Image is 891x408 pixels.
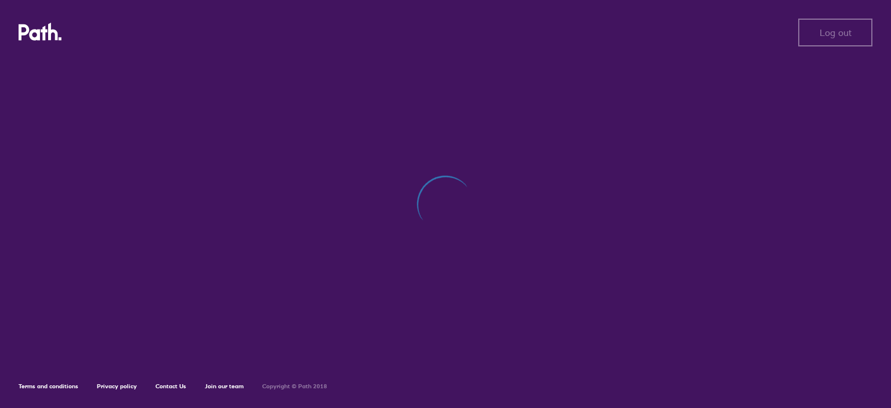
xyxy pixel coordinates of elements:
[155,382,186,390] a: Contact Us
[820,27,852,38] span: Log out
[97,382,137,390] a: Privacy policy
[205,382,244,390] a: Join our team
[798,19,872,46] button: Log out
[262,383,327,390] h6: Copyright © Path 2018
[19,382,78,390] a: Terms and conditions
